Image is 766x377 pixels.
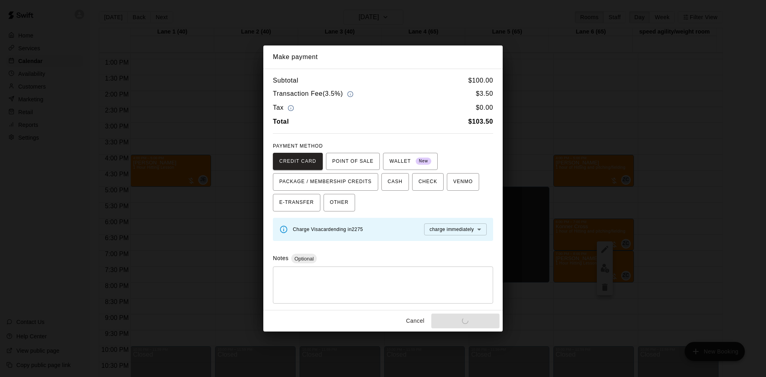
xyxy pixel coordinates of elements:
button: OTHER [324,194,355,211]
span: Optional [291,256,317,262]
h6: $ 0.00 [476,103,493,113]
span: E-TRANSFER [279,196,314,209]
span: VENMO [453,176,473,188]
span: Charge Visa card ending in 2275 [293,227,363,232]
span: PAYMENT METHOD [273,143,323,149]
button: Cancel [403,314,428,328]
span: WALLET [389,155,431,168]
span: CREDIT CARD [279,155,316,168]
h6: Transaction Fee ( 3.5% ) [273,89,355,99]
span: PACKAGE / MEMBERSHIP CREDITS [279,176,372,188]
button: CREDIT CARD [273,153,323,170]
button: WALLET New [383,153,438,170]
label: Notes [273,255,288,261]
button: POINT OF SALE [326,153,380,170]
span: CHECK [419,176,437,188]
h6: Subtotal [273,75,298,86]
h6: Tax [273,103,296,113]
button: CASH [381,173,409,191]
span: CASH [388,176,403,188]
h6: $ 3.50 [476,89,493,99]
button: PACKAGE / MEMBERSHIP CREDITS [273,173,378,191]
b: Total [273,118,289,125]
b: $ 103.50 [468,118,493,125]
button: VENMO [447,173,479,191]
button: CHECK [412,173,444,191]
span: New [416,156,431,167]
button: E-TRANSFER [273,194,320,211]
span: charge immediately [430,227,474,232]
h6: $ 100.00 [468,75,493,86]
span: POINT OF SALE [332,155,373,168]
h2: Make payment [263,45,503,69]
span: OTHER [330,196,349,209]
